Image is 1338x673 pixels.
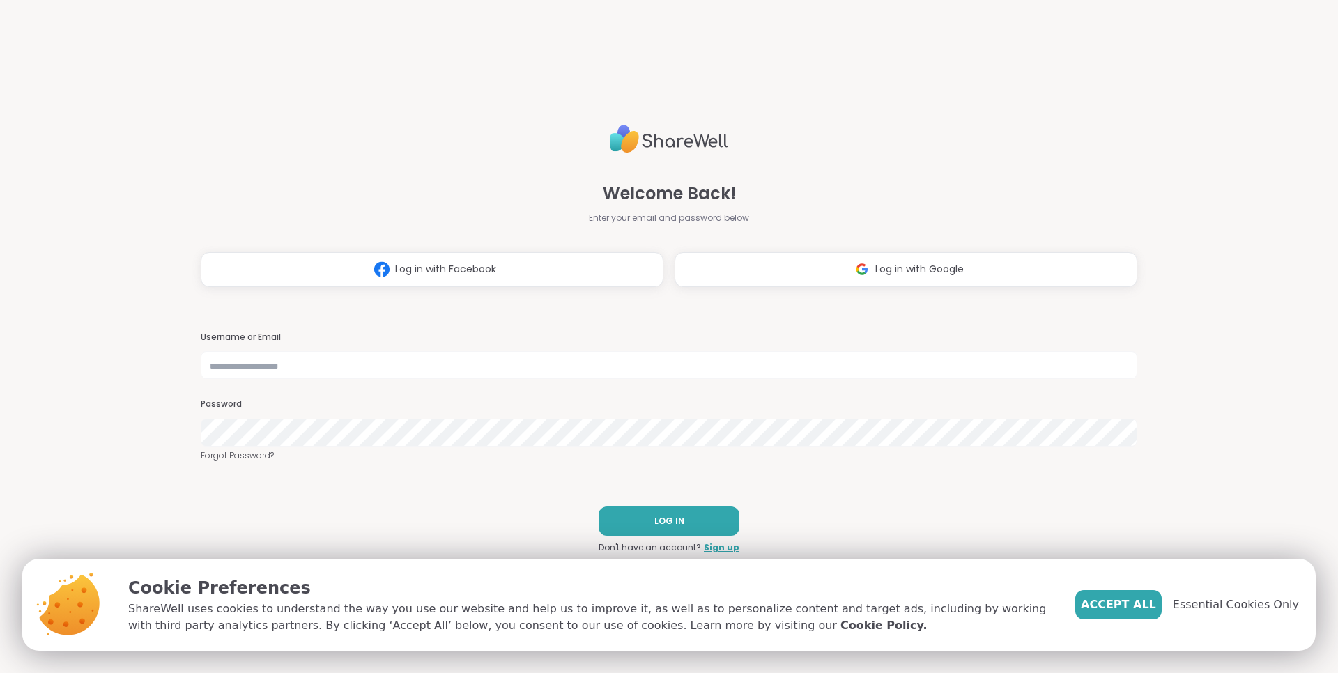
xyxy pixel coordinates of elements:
[704,541,739,554] a: Sign up
[610,119,728,159] img: ShareWell Logo
[875,262,964,277] span: Log in with Google
[849,256,875,282] img: ShareWell Logomark
[599,506,739,536] button: LOG IN
[201,399,1137,410] h3: Password
[1173,596,1299,613] span: Essential Cookies Only
[201,449,1137,462] a: Forgot Password?
[589,212,749,224] span: Enter your email and password below
[840,617,927,634] a: Cookie Policy.
[128,601,1053,634] p: ShareWell uses cookies to understand the way you use our website and help us to improve it, as we...
[1075,590,1162,619] button: Accept All
[675,252,1137,287] button: Log in with Google
[1081,596,1156,613] span: Accept All
[395,262,496,277] span: Log in with Facebook
[201,332,1137,343] h3: Username or Email
[201,252,663,287] button: Log in with Facebook
[654,515,684,527] span: LOG IN
[603,181,736,206] span: Welcome Back!
[128,575,1053,601] p: Cookie Preferences
[599,541,701,554] span: Don't have an account?
[369,256,395,282] img: ShareWell Logomark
